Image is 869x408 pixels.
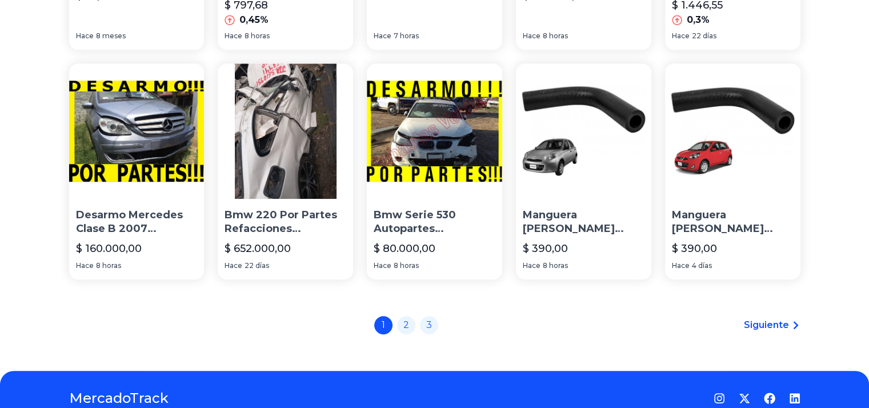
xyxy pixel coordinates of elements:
[692,31,716,41] span: 22 días
[225,261,242,270] span: Hace
[69,63,205,199] img: Desarmo Mercedes Clase B 2007 Autopartes Volvo Bmw Porsche
[523,241,568,257] p: $ 390,00
[374,241,435,257] p: $ 80.000,00
[245,31,270,41] span: 8 horas
[714,393,725,404] a: Instagram
[516,63,651,199] img: Manguera De Boster March Active 2018 Jr Autopartes
[218,63,353,199] img: Bmw 220 Por Partes Refacciones Autopartes Yonque Desguace
[744,318,800,332] a: Siguiente
[76,261,94,270] span: Hace
[69,63,205,279] a: Desarmo Mercedes Clase B 2007 Autopartes Volvo Bmw PorscheDesarmo Mercedes Clase B 2007 Autoparte...
[96,31,126,41] span: 8 meses
[394,31,419,41] span: 7 horas
[739,393,750,404] a: Twitter
[239,13,269,27] p: 0,45%
[225,208,346,237] p: Bmw 220 Por Partes Refacciones Autopartes Yonque Desguace
[665,63,800,199] img: Manguera De Boster March 2018 Jr Autopartes
[397,316,415,334] a: 2
[672,261,690,270] span: Hace
[523,261,540,270] span: Hace
[96,261,121,270] span: 8 horas
[789,393,800,404] a: LinkedIn
[516,63,651,279] a: Manguera De Boster March Active 2018 Jr AutopartesManguera [PERSON_NAME] March Active 2018 Jr Aut...
[687,13,710,27] p: 0,3%
[76,241,142,257] p: $ 160.000,00
[523,31,540,41] span: Hace
[523,208,644,237] p: Manguera [PERSON_NAME] March Active 2018 Jr Autopartes
[225,31,242,41] span: Hace
[692,261,712,270] span: 4 días
[744,318,789,332] span: Siguiente
[374,261,391,270] span: Hace
[245,261,269,270] span: 22 días
[672,31,690,41] span: Hace
[672,208,794,237] p: Manguera [PERSON_NAME] [DATE] Jr Autopartes
[76,208,198,237] p: Desarmo Mercedes Clase B 2007 Autopartes Volvo Bmw Porsche
[225,241,291,257] p: $ 652.000,00
[374,31,391,41] span: Hace
[218,63,353,279] a: Bmw 220 Por Partes Refacciones Autopartes Yonque DesguaceBmw 220 Por Partes Refacciones Autoparte...
[76,31,94,41] span: Hace
[764,393,775,404] a: Facebook
[374,208,495,237] p: Bmw Serie 530 Autopartes Refacciones Desarmo 525 540 M5 E60
[665,63,800,279] a: Manguera De Boster March 2018 Jr AutopartesManguera [PERSON_NAME] [DATE] Jr Autopartes$ 390,00Hac...
[672,241,717,257] p: $ 390,00
[367,63,502,199] img: Bmw Serie 530 Autopartes Refacciones Desarmo 525 540 M5 E60
[543,261,568,270] span: 8 horas
[367,63,502,279] a: Bmw Serie 530 Autopartes Refacciones Desarmo 525 540 M5 E60Bmw Serie 530 Autopartes Refacciones D...
[543,31,568,41] span: 8 horas
[420,316,438,334] a: 3
[394,261,419,270] span: 8 horas
[69,389,169,407] a: MercadoTrack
